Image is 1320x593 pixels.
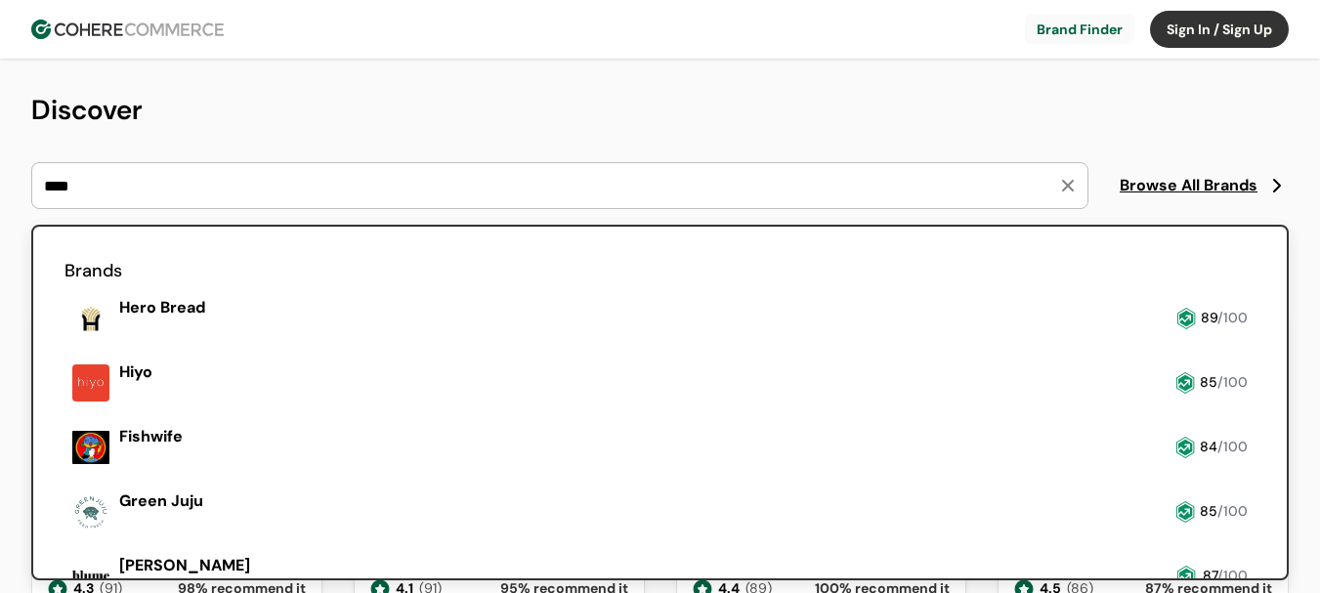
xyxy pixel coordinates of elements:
[1201,309,1217,326] span: 89
[1200,438,1217,455] span: 84
[1217,309,1248,326] span: /100
[1200,373,1217,391] span: 85
[1120,174,1289,197] a: Browse All Brands
[1150,11,1289,48] button: Sign In / Sign Up
[1217,373,1248,391] span: /100
[64,258,1256,284] h2: Brands
[31,92,143,128] span: Discover
[1200,502,1217,520] span: 85
[1120,174,1257,197] span: Browse All Brands
[1203,567,1217,584] span: 87
[1217,502,1248,520] span: /100
[1217,567,1248,584] span: /100
[1217,438,1248,455] span: /100
[31,20,224,39] img: Cohere Logo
